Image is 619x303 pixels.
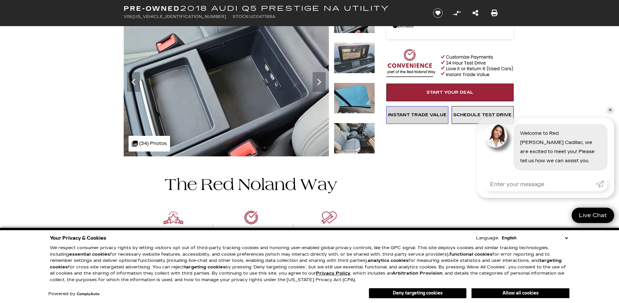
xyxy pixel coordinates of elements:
span: [US_VEHICLE_IDENTIFICATION_NUMBER] [132,14,226,19]
a: Start Your Deal [386,84,514,101]
img: Used 2018 Blue Audi Prestige image 19 [124,2,329,156]
a: Schedule Test Drive [452,106,514,124]
button: Compare Vehicle [452,8,462,18]
div: Next [313,72,326,92]
a: ComplyAuto [77,292,100,296]
a: Submit [596,177,608,191]
img: Agent profile photo [484,124,507,148]
a: Live Chat [572,208,614,223]
select: Language Select [500,235,569,241]
span: UC047198A [249,14,275,19]
a: Print this Pre-Owned 2018 Audi Q5 Prestige NA Utility [491,8,498,18]
strong: essential cookies [69,252,110,257]
img: Used 2018 Blue Audi Prestige image 21 [334,83,375,114]
strong: functional cookies [449,252,492,257]
a: Privacy Policy [316,271,350,276]
img: Used 2018 Blue Audi Prestige image 20 [334,42,375,73]
strong: targeting cookies [50,258,562,270]
div: Language: [476,236,499,240]
span: Schedule Test Drive [453,112,512,118]
span: Live Chat [576,212,610,219]
strong: Pre-Owned [124,5,180,12]
input: Enter your message [484,177,596,191]
span: VIN: [124,14,132,19]
div: Powered by [48,292,100,296]
span: Your Privacy & Cookies [50,233,106,243]
a: Instant Trade Value [386,106,448,124]
h1: 2018 Audi Q5 Prestige NA Utility [124,5,422,12]
strong: Arbitration Provision [392,271,442,276]
a: Details [393,22,507,31]
strong: analytics cookies [368,258,409,263]
button: Save vehicle [431,8,445,18]
span: Start Your Deal [426,90,473,95]
a: Share this Pre-Owned 2018 Audi Q5 Prestige NA Utility [472,8,478,18]
span: Stock: [233,14,249,19]
p: We respect consumer privacy rights by letting visitors opt out of third-party tracking cookies an... [50,245,569,283]
div: Welcome to Red [PERSON_NAME] Cadillac, we are excited to meet you! Please tell us how we can assi... [514,124,608,170]
span: Instant Trade Value [388,112,447,118]
div: (34) Photos [129,136,170,151]
button: Allow all cookies [472,288,569,298]
button: Deny targeting cookies [369,288,467,298]
img: Used 2018 Blue Audi Prestige image 22 [334,123,375,154]
div: Previous [127,72,140,92]
strong: targeting cookies [184,264,225,270]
